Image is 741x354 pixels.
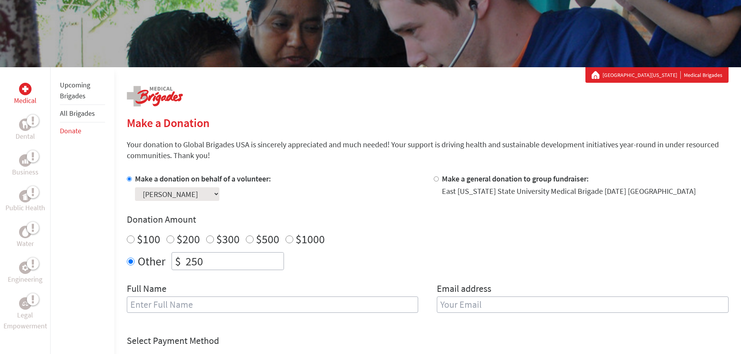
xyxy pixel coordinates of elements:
p: Dental [16,131,35,142]
label: Full Name [127,283,166,296]
a: Donate [60,126,81,135]
div: Public Health [19,190,32,202]
label: $1000 [296,232,325,246]
input: Your Email [437,296,729,313]
div: Water [19,226,32,238]
p: Engineering [8,274,42,285]
label: Email address [437,283,491,296]
p: Legal Empowerment [2,310,49,331]
h4: Donation Amount [127,213,729,226]
a: Upcoming Brigades [60,80,90,100]
a: WaterWater [17,226,34,249]
a: DentalDental [16,119,35,142]
h2: Make a Donation [127,116,729,130]
label: Other [138,252,165,270]
a: All Brigades [60,109,95,118]
a: Legal EmpowermentLegal Empowerment [2,297,49,331]
label: Make a general donation to group fundraiser: [442,174,589,183]
p: Medical [14,95,37,106]
img: logo-medical.png [127,86,183,106]
img: Legal Empowerment [22,301,28,306]
div: East [US_STATE] State University Medical Brigade [DATE] [GEOGRAPHIC_DATA] [442,186,696,197]
div: $ [172,253,184,270]
h4: Select Payment Method [127,335,729,347]
img: Water [22,227,28,236]
p: Water [17,238,34,249]
img: Medical [22,86,28,92]
li: Donate [60,122,105,140]
label: $300 [216,232,240,246]
label: $500 [256,232,279,246]
div: Legal Empowerment [19,297,32,310]
img: Dental [22,121,28,128]
a: [GEOGRAPHIC_DATA][US_STATE] [603,71,681,79]
a: MedicalMedical [14,83,37,106]
p: Business [12,167,39,178]
p: Your donation to Global Brigades USA is sincerely appreciated and much needed! Your support is dr... [127,139,729,161]
label: Make a donation on behalf of a volunteer: [135,174,271,183]
label: $200 [177,232,200,246]
li: Upcoming Brigades [60,77,105,105]
img: Business [22,157,28,164]
div: Medical [19,83,32,95]
label: $100 [137,232,160,246]
a: EngineeringEngineering [8,262,42,285]
p: Public Health [5,202,45,213]
li: All Brigades [60,105,105,122]
div: Medical Brigades [592,71,722,79]
img: Public Health [22,192,28,200]
input: Enter Amount [184,253,284,270]
img: Engineering [22,265,28,271]
a: BusinessBusiness [12,154,39,178]
div: Business [19,154,32,167]
a: Public HealthPublic Health [5,190,45,213]
div: Engineering [19,262,32,274]
div: Dental [19,119,32,131]
input: Enter Full Name [127,296,419,313]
